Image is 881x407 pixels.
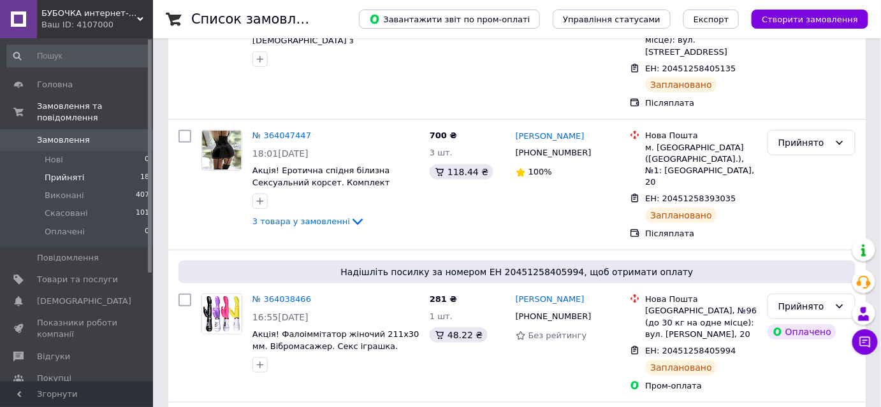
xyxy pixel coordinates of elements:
[6,45,150,68] input: Пошук
[645,305,757,340] div: [GEOGRAPHIC_DATA], №96 (до 30 кг на одне місце): вул. [PERSON_NAME], 20
[553,10,671,29] button: Управління статусами
[778,299,829,313] div: Прийнято
[252,312,309,322] span: 16:55[DATE]
[645,346,736,355] span: ЕН: 20451258405994
[252,131,311,140] a: № 364047447
[145,154,149,166] span: 0
[768,324,836,339] div: Оплачено
[201,294,242,334] a: Фото товару
[252,217,350,226] span: 3 товара у замовленні
[430,131,457,140] span: 700 ₴
[430,311,453,321] span: 1 шт.
[359,10,540,29] button: Завантажити звіт по пром-оплаті
[513,308,594,325] div: [PHONE_NUMBER]
[683,10,739,29] button: Експорт
[136,208,149,219] span: 101
[516,294,585,306] a: [PERSON_NAME]
[739,14,868,24] a: Створити замовлення
[762,15,858,24] span: Створити замовлення
[430,327,488,343] div: 48.22 ₴
[37,79,73,90] span: Головна
[645,360,717,375] div: Заплановано
[45,190,84,201] span: Виконані
[202,131,242,170] img: Фото товару
[645,228,757,239] div: Післяплата
[37,101,153,124] span: Замовлення та повідомлення
[252,294,311,304] a: № 364038466
[645,142,757,189] div: м. [GEOGRAPHIC_DATA] ([GEOGRAPHIC_DATA].), №1: [GEOGRAPHIC_DATA], 20
[37,351,70,362] span: Відгуки
[191,11,321,27] h1: Список замовлень
[41,19,153,31] div: Ваш ID: 4107000
[645,130,757,141] div: Нова Пошта
[37,296,131,307] span: [DEMOGRAPHIC_DATA]
[528,331,587,340] span: Без рейтингу
[252,329,419,362] a: Акція! Фалоіммітатор жіночий 211х30 мм. Вібромасажер. Секс іграшка. Фалоїмітатор
[37,373,71,384] span: Покупці
[45,208,88,219] span: Скасовані
[645,194,736,203] span: ЕН: 20451258393035
[184,266,850,278] span: Надішліть посилку за номером ЕН 20451258405994, щоб отримати оплату
[37,274,118,285] span: Товари та послуги
[430,148,453,157] span: 3 шт.
[252,148,309,159] span: 18:01[DATE]
[201,130,242,171] a: Фото товару
[145,226,149,238] span: 0
[694,15,729,24] span: Експорт
[645,64,736,73] span: ЕН: 20451258405135
[45,172,84,183] span: Прийняті
[430,164,493,180] div: 118.44 ₴
[202,294,242,334] img: Фото товару
[563,15,660,24] span: Управління статусами
[369,13,530,25] span: Завантажити звіт по пром-оплаті
[513,145,594,161] div: [PHONE_NUMBER]
[645,97,757,109] div: Післяплата
[528,167,552,176] span: 100%
[645,294,757,305] div: Нова Пошта
[430,294,457,304] span: 281 ₴
[645,380,757,392] div: Пром-оплата
[45,226,85,238] span: Оплачені
[45,154,63,166] span: Нові
[136,190,149,201] span: 407
[252,166,416,211] a: Акція! Еротична спідня білизна Сексуальний корсет. Комплект спідньої білизни. Пеньюар (44 розмір М)
[37,134,90,146] span: Замовлення
[516,131,585,143] a: [PERSON_NAME]
[37,252,99,264] span: Повідомлення
[852,329,878,355] button: Чат з покупцем
[778,136,829,150] div: Прийнято
[752,10,868,29] button: Створити замовлення
[41,8,137,19] span: БУБОЧКА интернет-магазин
[37,317,118,340] span: Показники роботи компанії
[645,77,717,92] div: Заплановано
[645,208,717,223] div: Заплановано
[252,217,365,226] a: 3 товара у замовленні
[140,172,149,183] span: 18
